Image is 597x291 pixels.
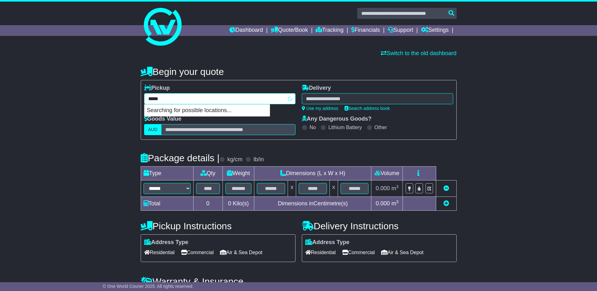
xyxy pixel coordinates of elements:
[144,105,270,117] p: Searching for possible locations...
[443,200,449,207] a: Add new item
[396,184,399,189] sup: 3
[328,124,362,130] label: Lithium Battery
[144,239,189,246] label: Address Type
[302,106,338,111] a: Use my address
[103,284,194,289] span: © One World Courier 2025. All rights reserved.
[141,167,193,180] td: Type
[288,180,296,197] td: x
[222,197,254,211] td: Kilo(s)
[421,25,449,36] a: Settings
[141,221,296,231] h4: Pickup Instructions
[443,185,449,191] a: Remove this item
[371,167,403,180] td: Volume
[227,156,242,163] label: kg/cm
[342,248,375,257] span: Commercial
[396,199,399,204] sup: 3
[144,85,170,92] label: Pickup
[141,66,457,77] h4: Begin your quote
[381,50,456,56] a: Switch to the old dashboard
[310,124,316,130] label: No
[305,239,350,246] label: Address Type
[391,200,399,207] span: m
[254,167,371,180] td: Dimensions (L x W x H)
[141,276,457,287] h4: Warranty & Insurance
[305,248,336,257] span: Residential
[375,124,387,130] label: Other
[181,248,214,257] span: Commercial
[381,248,424,257] span: Air & Sea Depot
[220,248,262,257] span: Air & Sea Depot
[302,116,372,123] label: Any Dangerous Goods?
[144,93,296,104] typeahead: Please provide city
[144,248,175,257] span: Residential
[228,200,231,207] span: 0
[302,221,457,231] h4: Delivery Instructions
[253,156,264,163] label: lb/in
[144,116,182,123] label: Goods Value
[271,25,308,36] a: Quote/Book
[388,25,413,36] a: Support
[193,197,222,211] td: 0
[345,106,390,111] a: Search address book
[229,25,263,36] a: Dashboard
[376,200,390,207] span: 0.000
[193,167,222,180] td: Qty
[222,167,254,180] td: Weight
[141,153,220,163] h4: Package details |
[329,180,338,197] td: x
[141,197,193,211] td: Total
[376,185,390,191] span: 0.000
[351,25,380,36] a: Financials
[391,185,399,191] span: m
[316,25,343,36] a: Tracking
[254,197,371,211] td: Dimensions in Centimetre(s)
[144,124,162,135] label: AUD
[302,85,331,92] label: Delivery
